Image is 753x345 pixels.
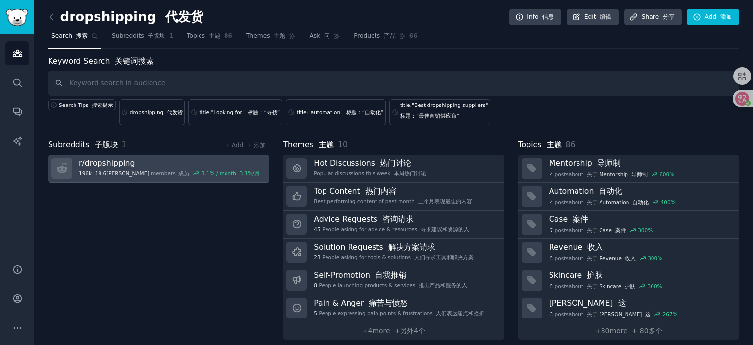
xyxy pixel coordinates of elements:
div: Best-performing content of past month [314,198,472,205]
font: 添加 [720,13,732,20]
div: post s about [549,170,675,179]
span: 23 [314,254,320,261]
h3: Top Content [314,186,472,196]
a: Ask 问 [306,28,344,49]
font: 自动化 [632,199,649,205]
span: Revenue [599,255,635,262]
div: Popular discussions this week [314,170,426,177]
a: dropshipping 代发货 [119,99,185,125]
font: 咨询请求 [382,214,414,224]
font: 搜索 [76,32,88,39]
h3: Automation [549,186,732,196]
span: 1 [169,32,173,41]
a: title:"automation" 标题：“自动化” [286,99,386,125]
div: members [79,170,260,177]
h3: Skincare [549,270,732,280]
a: Topics 主题86 [183,28,236,49]
font: 自动化 [599,186,622,196]
a: r/dropshipping196k 19.6[PERSON_NAME]members 成员3.1% / month 3.1%/月 [48,155,269,183]
font: 关键词搜索 [115,56,154,66]
input: Keyword search in audience [48,71,739,96]
a: Solution Requests 解决方案请求23People asking for tools & solutions 人们寻求工具和解决方案 [283,239,504,266]
font: 上个月表现最佳的内容 [418,198,472,204]
div: title:"Best dropshipping suppliers" [400,102,488,123]
font: 关于 [587,227,598,233]
div: post s about [549,310,678,318]
font: 主题 [209,32,221,39]
font: 收入 [625,255,636,261]
span: 10 [338,140,348,149]
span: Automation [599,199,649,206]
a: Add 添加 [687,9,739,26]
font: 解决方案请求 [388,242,435,252]
font: + 添加 [247,142,266,149]
span: Search [51,32,88,41]
span: 3 [550,311,553,318]
font: 热门讨论 [380,159,411,168]
font: 产品 [384,32,396,39]
span: Mentorship [599,171,647,178]
font: 寻求建议和资源的人 [421,226,469,232]
div: People expressing pain points & frustrations [314,310,484,317]
span: 5 [550,283,553,290]
font: 分享 [663,13,675,20]
font: 标题：“最佳直销供应商” [400,113,459,119]
a: Revenue 收入5postsabout 关于Revenue 收入300% [518,239,739,266]
font: 19.6[PERSON_NAME] [95,170,150,176]
div: People asking for advice & resources [314,226,469,233]
span: Search Tips [59,102,113,108]
h3: Mentorship [549,158,732,168]
font: 主题 [547,140,562,149]
span: Subreddits [112,32,166,41]
a: Case 案件7postsabout 关于Case 案件300% [518,211,739,239]
h3: Self-Promotion [314,270,467,280]
font: 案件 [573,214,588,224]
div: post s about [549,282,663,291]
div: post s about [549,226,653,235]
span: 5 [314,310,317,317]
a: +4more +另外4个 [283,322,504,340]
font: 主题 [319,140,334,149]
a: [PERSON_NAME] 这3postsabout 关于[PERSON_NAME] 这267% [518,294,739,322]
a: Skincare 护肤5postsabout 关于Skincare 护肤300% [518,266,739,294]
font: 人们表达痛点和挫折 [436,310,484,316]
font: 标题：“自动化” [346,109,384,115]
font: 关于 [587,283,598,289]
span: 196k [79,170,149,177]
h3: [PERSON_NAME] [549,298,732,308]
span: 1 [122,140,126,149]
div: title:"Looking for" [199,109,280,116]
font: 子版块 [95,140,118,149]
div: 600 % [659,171,674,178]
a: Automation 自动化4postsabout 关于Automation 自动化400% [518,183,739,211]
font: 护肤 [625,283,635,289]
h3: Advice Requests [314,214,469,224]
label: Keyword Search [48,56,154,66]
a: Themes 主题 [243,28,299,49]
span: Topics [187,32,221,41]
span: Ask [309,32,330,41]
font: 关于 [587,255,598,261]
a: Products 产品66 [351,28,421,49]
font: 本周热门讨论 [394,170,426,176]
font: 主题 [274,32,285,39]
span: 4 [550,199,553,206]
font: 成员 [178,170,189,176]
font: 人们寻求工具和解决方案 [414,254,474,260]
font: 导师制 [631,171,648,177]
div: 300 % [648,255,662,262]
span: 8 [314,282,317,289]
span: Products [354,32,396,41]
div: People launching products & services [314,282,467,289]
font: 导师制 [597,159,621,168]
div: 267 % [663,311,678,318]
a: Hot Discussions 热门讨论Popular discussions this week 本周热门讨论 [283,155,504,183]
span: Themes [246,32,285,41]
span: Themes [283,139,334,151]
div: 300 % [638,227,653,234]
div: post s about [549,254,663,263]
font: + 80多个 [632,327,662,335]
font: 问 [324,32,330,39]
h3: Revenue [549,242,732,252]
font: 收入 [587,242,603,252]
